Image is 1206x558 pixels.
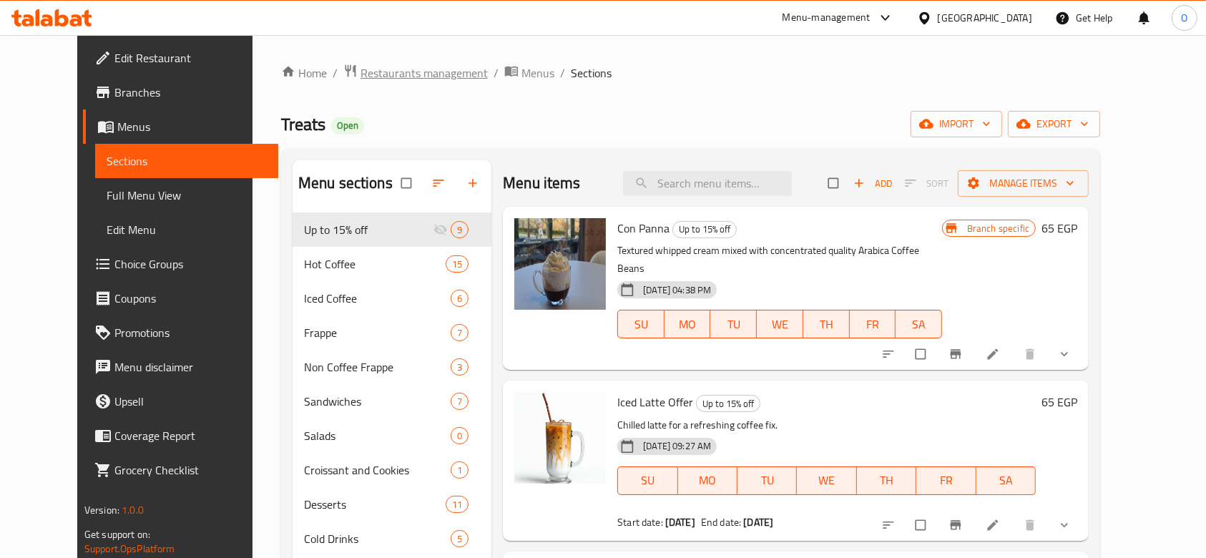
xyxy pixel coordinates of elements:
[304,393,451,410] span: Sandwiches
[820,170,850,197] span: Select section
[617,310,665,338] button: SU
[304,290,451,307] span: Iced Coffee
[83,384,279,418] a: Upsell
[1057,518,1072,532] svg: Show Choices
[637,439,717,453] span: [DATE] 09:27 AM
[1049,509,1083,541] button: show more
[451,395,468,408] span: 7
[95,144,279,178] a: Sections
[451,393,469,410] div: items
[857,466,916,495] button: TH
[624,470,672,491] span: SU
[701,513,741,532] span: End date:
[907,341,937,368] span: Select to update
[940,509,974,541] button: Branch-specific-item
[433,222,448,237] svg: Inactive section
[293,487,491,522] div: Desserts11
[107,152,268,170] span: Sections
[809,314,844,335] span: TH
[446,258,468,271] span: 15
[83,418,279,453] a: Coverage Report
[617,513,663,532] span: Start date:
[83,41,279,75] a: Edit Restaurant
[423,167,457,199] span: Sort sections
[451,326,468,340] span: 7
[114,393,268,410] span: Upsell
[83,109,279,144] a: Menus
[451,361,468,374] span: 3
[451,461,469,479] div: items
[617,217,670,239] span: Con Panna
[451,530,469,547] div: items
[697,396,760,412] span: Up to 15% off
[986,518,1003,532] a: Edit menu item
[451,427,469,444] div: items
[333,64,338,82] li: /
[457,167,491,199] button: Add section
[743,470,791,491] span: TU
[922,470,970,491] span: FR
[107,187,268,204] span: Full Menu View
[304,496,446,513] span: Desserts
[114,255,268,273] span: Choice Groups
[304,255,446,273] span: Hot Coffee
[114,49,268,67] span: Edit Restaurant
[446,498,468,511] span: 11
[393,170,423,197] span: Select all sections
[916,466,976,495] button: FR
[672,221,737,238] div: Up to 15% off
[901,314,936,335] span: SA
[1008,111,1100,137] button: export
[451,221,469,238] div: items
[331,119,364,132] span: Open
[114,290,268,307] span: Coupons
[1049,338,1083,370] button: show more
[856,314,891,335] span: FR
[1057,347,1072,361] svg: Show Choices
[907,511,937,539] span: Select to update
[331,117,364,134] div: Open
[293,315,491,350] div: Frappe7
[873,338,907,370] button: sort-choices
[969,175,1077,192] span: Manage items
[571,64,612,82] span: Sections
[1019,115,1089,133] span: export
[938,10,1032,26] div: [GEOGRAPHIC_DATA]
[83,453,279,487] a: Grocery Checklist
[678,466,737,495] button: MO
[684,470,732,491] span: MO
[304,358,451,376] span: Non Coffee Frappe
[304,461,451,479] span: Croissant and Cookies
[743,513,773,532] b: [DATE]
[293,453,491,487] div: Croissant and Cookies1
[293,247,491,281] div: Hot Coffee15
[114,358,268,376] span: Menu disclaimer
[281,64,1100,82] nav: breadcrumb
[446,496,469,513] div: items
[451,223,468,237] span: 9
[504,64,554,82] a: Menus
[451,429,468,443] span: 0
[446,255,469,273] div: items
[623,171,792,196] input: search
[617,466,677,495] button: SU
[716,314,751,335] span: TU
[304,530,451,547] span: Cold Drinks
[710,310,757,338] button: TU
[293,418,491,453] div: Salads0
[853,175,892,192] span: Add
[304,324,451,341] span: Frappe
[114,461,268,479] span: Grocery Checklist
[863,470,911,491] span: TH
[451,358,469,376] div: items
[673,221,736,238] span: Up to 15% off
[1041,218,1077,238] h6: 65 EGP
[617,416,1036,434] p: Chilled latte for a refreshing coffee fix.
[783,9,871,26] div: Menu-management
[83,350,279,384] a: Menu disclaimer
[665,310,711,338] button: MO
[494,64,499,82] li: /
[1041,392,1077,412] h6: 65 EGP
